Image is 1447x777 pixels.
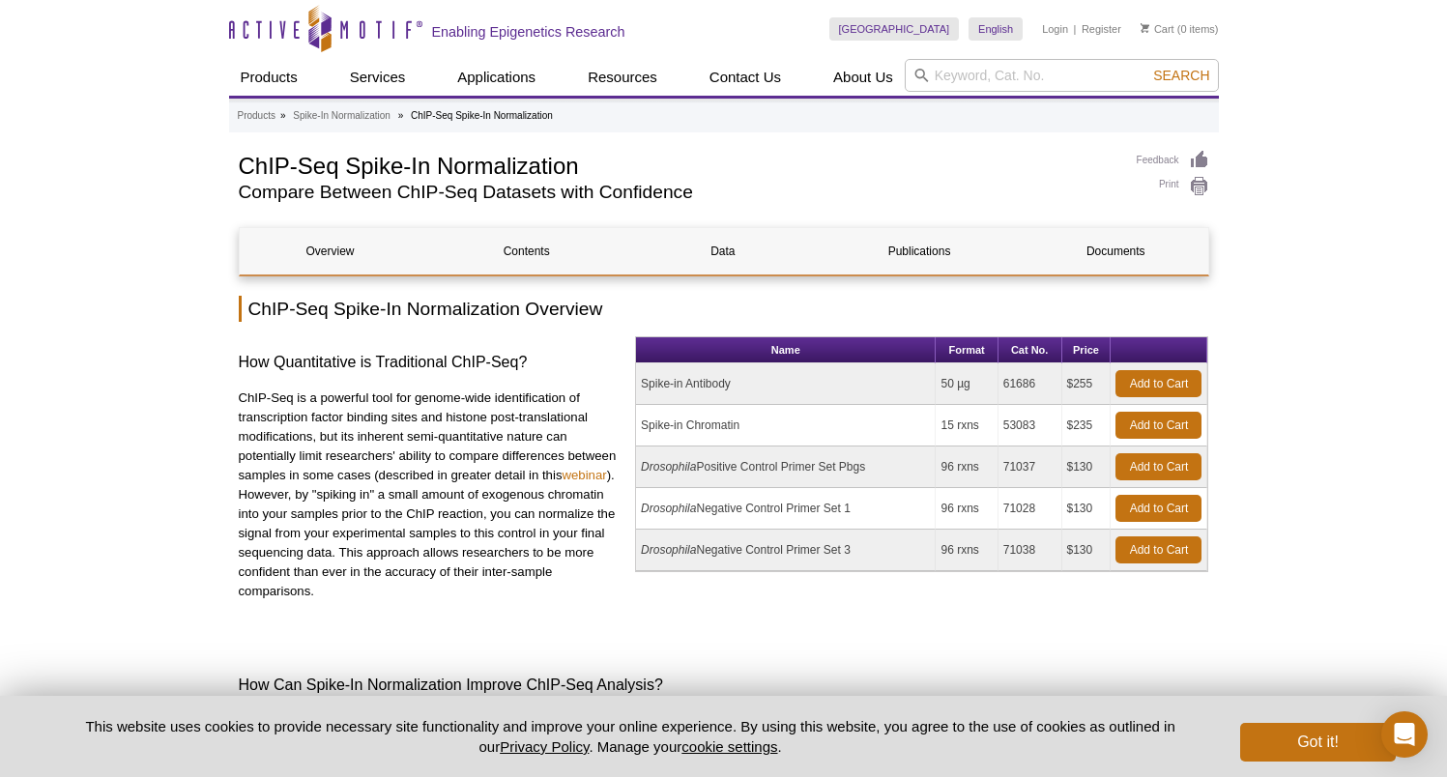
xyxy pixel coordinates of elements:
a: Resources [576,59,669,96]
h1: ChIP-Seq Spike-In Normalization [239,150,1117,179]
a: Register [1082,22,1121,36]
li: (0 items) [1141,17,1219,41]
h2: Compare Between ChIP-Seq Datasets with Confidence [239,184,1117,201]
td: $235 [1062,405,1112,446]
td: $255 [1062,363,1112,405]
h3: How Can Spike-In Normalization Improve ChIP-Seq Analysis? [239,674,1209,697]
a: Add to Cart [1115,536,1201,563]
td: 53083 [998,405,1062,446]
i: Drosophila [641,460,696,474]
i: Drosophila [641,543,696,557]
p: This website uses cookies to provide necessary site functionality and improve your online experie... [52,716,1209,757]
td: $130 [1062,488,1112,530]
button: Search [1147,67,1215,84]
td: Negative Control Primer Set 1 [636,488,936,530]
button: Got it! [1240,723,1395,762]
button: cookie settings [681,738,777,755]
th: Cat No. [998,337,1062,363]
li: » [280,110,286,121]
a: Services [338,59,418,96]
th: Format [936,337,998,363]
td: Spike-in Antibody [636,363,936,405]
h2: Enabling Epigenetics Research [432,23,625,41]
input: Keyword, Cat. No. [905,59,1219,92]
td: 61686 [998,363,1062,405]
td: Positive Control Primer Set Pbgs [636,446,936,488]
span: Search [1153,68,1209,83]
td: 71028 [998,488,1062,530]
a: Login [1042,22,1068,36]
td: Spike-in Chromatin [636,405,936,446]
a: Add to Cart [1115,370,1201,397]
a: Contact Us [698,59,793,96]
td: $130 [1062,530,1112,571]
li: » [398,110,404,121]
a: Print [1137,176,1209,197]
a: Products [229,59,309,96]
a: Applications [446,59,547,96]
a: Add to Cart [1115,495,1201,522]
a: Contents [436,228,618,274]
th: Price [1062,337,1112,363]
a: Cart [1141,22,1174,36]
h3: How Quantitative is Traditional ChIP-Seq? [239,351,622,374]
a: Spike-In Normalization [293,107,391,125]
td: $130 [1062,446,1112,488]
a: Privacy Policy [500,738,589,755]
a: Data [632,228,814,274]
td: 96 rxns [936,446,998,488]
li: | [1074,17,1077,41]
a: webinar [562,468,606,482]
td: 50 µg [936,363,998,405]
img: Your Cart [1141,23,1149,33]
th: Name [636,337,936,363]
a: Publications [828,228,1010,274]
a: English [969,17,1023,41]
a: About Us [822,59,905,96]
td: 96 rxns [936,488,998,530]
i: Drosophila [641,502,696,515]
td: 15 rxns [936,405,998,446]
a: Feedback [1137,150,1209,171]
td: 71037 [998,446,1062,488]
a: Add to Cart [1115,453,1201,480]
p: ChIP-Seq is a powerful tool for genome-wide identification of transcription factor binding sites ... [239,388,622,601]
td: Negative Control Primer Set 3 [636,530,936,571]
li: ChIP-Seq Spike-In Normalization [411,110,553,121]
h2: ChIP-Seq Spike-In Normalization Overview [239,296,1209,322]
a: Documents [1025,228,1206,274]
a: Products [238,107,275,125]
td: 71038 [998,530,1062,571]
td: 96 rxns [936,530,998,571]
a: Overview [240,228,421,274]
a: [GEOGRAPHIC_DATA] [829,17,960,41]
a: Add to Cart [1115,412,1201,439]
div: Open Intercom Messenger [1381,711,1428,758]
